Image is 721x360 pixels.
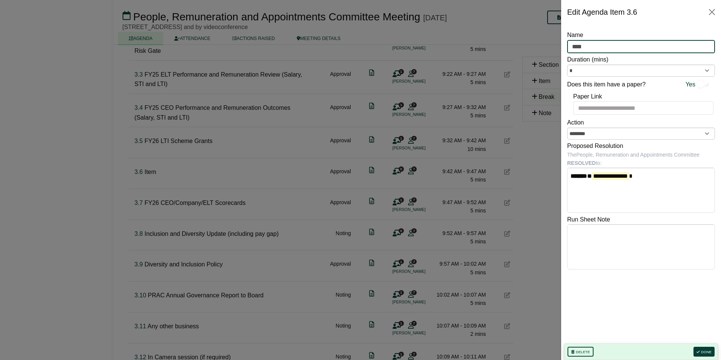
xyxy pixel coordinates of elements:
[693,347,715,357] button: Done
[567,30,583,40] label: Name
[567,160,596,166] b: RESOLVED
[706,6,718,18] button: Close
[568,347,594,357] button: Delete
[567,151,715,168] div: The People, Remuneration and Appointments Committee to:
[567,55,608,65] label: Duration (mins)
[573,92,602,102] label: Paper Link
[567,80,646,89] label: Does this item have a paper?
[686,80,695,89] span: Yes
[567,215,610,225] label: Run Sheet Note
[567,118,584,128] label: Action
[567,6,637,18] div: Edit Agenda Item 3.6
[567,141,623,151] label: Proposed Resolution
